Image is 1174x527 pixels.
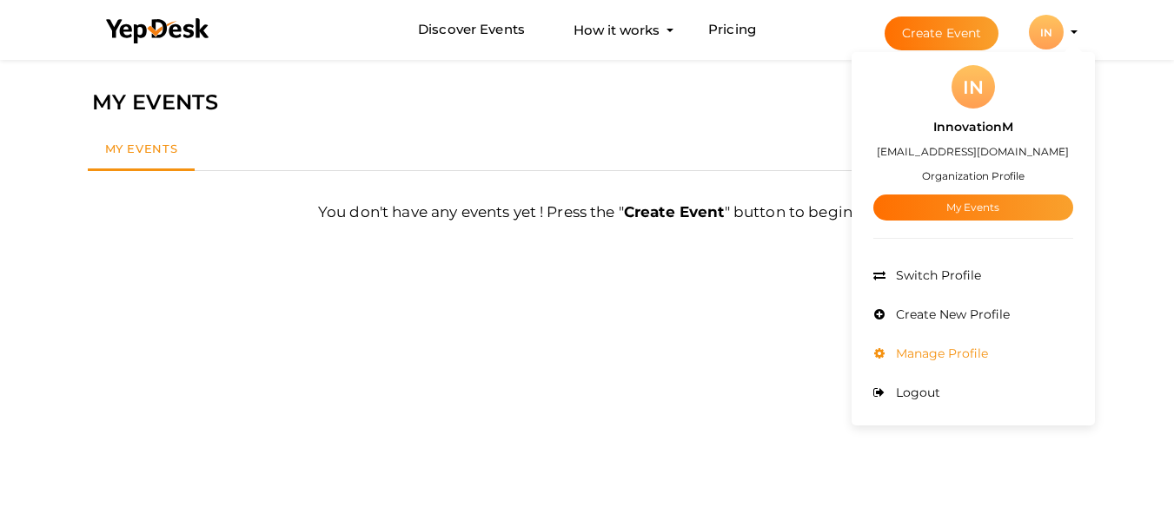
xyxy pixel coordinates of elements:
a: My Events [88,130,196,171]
div: IN [952,65,995,109]
profile-pic: IN [1029,26,1064,39]
button: Create Event [885,16,999,50]
a: Discover Events [418,14,525,46]
label: [EMAIL_ADDRESS][DOMAIN_NAME] [877,142,1069,161]
a: My Events [873,194,1073,221]
label: You don't have any events yet ! Press the " " button to begin. [318,201,856,235]
button: IN [1024,14,1069,50]
button: How it works [568,14,665,46]
small: Organization Profile [922,169,1025,182]
div: MY EVENTS [92,86,1083,119]
a: Pricing [708,14,756,46]
span: Manage Profile [892,346,988,361]
span: Create New Profile [892,306,1010,322]
label: InnovationM [933,117,1013,137]
span: My Events [105,142,178,155]
span: Logout [892,385,940,400]
div: IN [1029,15,1064,49]
b: Create Event [624,203,725,221]
span: Switch Profile [892,267,981,283]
